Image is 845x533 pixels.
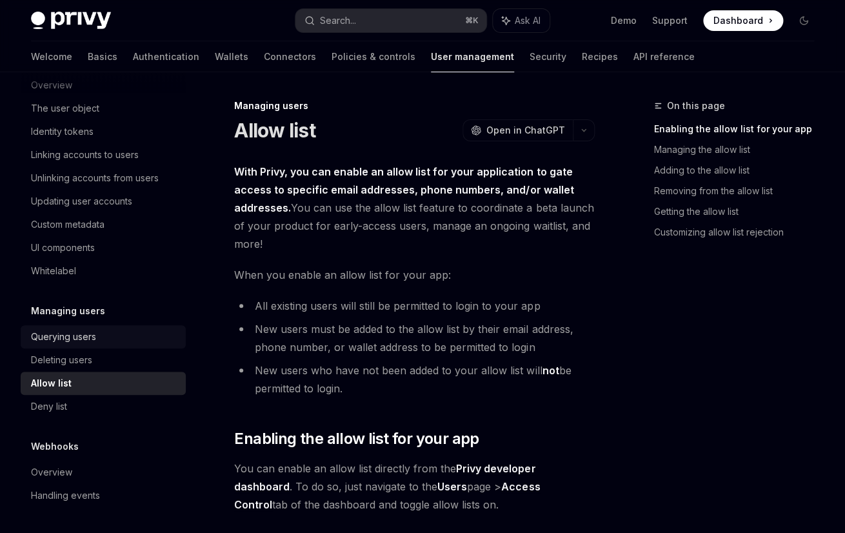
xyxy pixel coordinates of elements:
a: Wallets [215,41,248,72]
button: Search...⌘K [295,9,486,32]
div: Unlinking accounts from users [31,170,159,186]
img: dark logo [31,12,111,30]
div: Overview [31,465,72,480]
a: Dashboard [703,10,783,31]
a: Enabling the allow list for your app [654,119,824,139]
a: Linking accounts to users [21,143,186,166]
div: Deleting users [31,352,92,368]
button: Ask AI [493,9,550,32]
span: Dashboard [713,14,763,27]
span: When you enable an allow list for your app: [234,266,595,284]
h1: Allow list [234,119,315,142]
a: Managing the allow list [654,139,824,160]
a: The user object [21,97,186,120]
span: On this page [667,98,725,114]
div: UI components [31,240,95,256]
a: Unlinking accounts from users [21,166,186,190]
a: Getting the allow list [654,201,824,222]
a: Policies & controls [332,41,415,72]
div: Updating user accounts [31,194,132,209]
a: Updating user accounts [21,190,186,213]
h5: Webhooks [31,439,79,454]
a: Welcome [31,41,72,72]
strong: With Privy, you can enable an allow list for your application to gate access to specific email ad... [234,165,573,214]
div: Deny list [31,399,67,414]
a: Querying users [21,325,186,348]
a: User management [431,41,514,72]
span: You can use the allow list feature to coordinate a beta launch of your product for early-access u... [234,163,595,253]
li: New users must be added to the allow list by their email address, phone number, or wallet address... [234,320,595,356]
a: Recipes [582,41,618,72]
div: Handling events [31,488,100,503]
a: UI components [21,236,186,259]
div: The user object [31,101,99,116]
span: Enabling the allow list for your app [234,428,479,449]
div: Search... [320,13,356,28]
span: You can enable an allow list directly from the . To do so, just navigate to the page > tab of the... [234,459,595,514]
a: Adding to the allow list [654,160,824,181]
a: Deleting users [21,348,186,372]
a: API reference [633,41,695,72]
span: ⌘ K [465,15,479,26]
a: Basics [88,41,117,72]
h5: Managing users [31,303,105,319]
a: Whitelabel [21,259,186,283]
a: Identity tokens [21,120,186,143]
strong: Users [437,480,467,493]
a: Custom metadata [21,213,186,236]
span: Ask AI [515,14,541,27]
a: Customizing allow list rejection [654,222,824,243]
button: Open in ChatGPT [462,119,573,141]
a: Support [652,14,688,27]
li: New users who have not been added to your allow list will be permitted to login. [234,361,595,397]
div: Identity tokens [31,124,94,139]
div: Linking accounts to users [31,147,139,163]
a: Overview [21,461,186,484]
a: Allow list [21,372,186,395]
a: Connectors [264,41,316,72]
a: Authentication [133,41,199,72]
a: Demo [611,14,637,27]
a: Deny list [21,395,186,418]
div: Querying users [31,329,96,345]
a: Security [530,41,566,72]
a: Removing from the allow list [654,181,824,201]
span: Open in ChatGPT [486,124,565,137]
li: All existing users will still be permitted to login to your app [234,297,595,315]
button: Toggle dark mode [793,10,814,31]
div: Allow list [31,376,72,391]
a: Handling events [21,484,186,507]
div: Custom metadata [31,217,104,232]
strong: not [542,364,559,377]
div: Whitelabel [31,263,76,279]
div: Managing users [234,99,595,112]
